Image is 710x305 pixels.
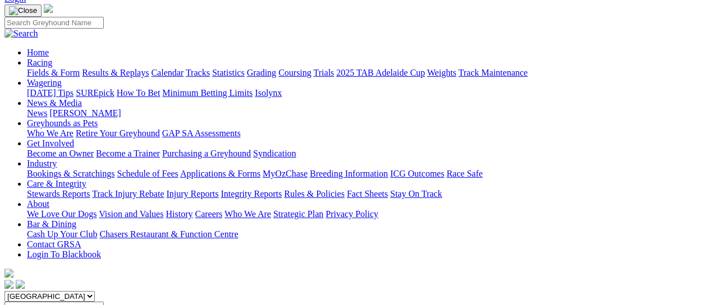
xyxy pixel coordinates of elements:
[27,68,706,78] div: Racing
[336,68,425,77] a: 2025 TAB Adelaide Cup
[99,209,163,219] a: Vision and Values
[310,169,388,178] a: Breeding Information
[273,209,323,219] a: Strategic Plan
[27,108,47,118] a: News
[278,68,312,77] a: Coursing
[27,108,706,118] div: News & Media
[195,209,222,219] a: Careers
[27,118,98,128] a: Greyhounds as Pets
[212,68,245,77] a: Statistics
[117,88,161,98] a: How To Bet
[27,249,101,259] a: Login To Blackbook
[27,138,74,148] a: Get Involved
[4,4,42,17] button: Toggle navigation
[27,128,706,138] div: Greyhounds as Pets
[166,209,193,219] a: History
[27,169,706,179] div: Industry
[27,88,706,98] div: Wagering
[390,189,442,198] a: Stay On Track
[326,209,378,219] a: Privacy Policy
[4,269,13,278] img: logo-grsa-white.png
[27,229,706,239] div: Bar & Dining
[166,189,218,198] a: Injury Reports
[263,169,308,178] a: MyOzChase
[446,169,482,178] a: Race Safe
[99,229,238,239] a: Chasers Restaurant & Function Centre
[255,88,282,98] a: Isolynx
[82,68,149,77] a: Results & Replays
[247,68,276,77] a: Grading
[162,128,241,138] a: GAP SA Assessments
[27,189,90,198] a: Stewards Reports
[27,199,49,209] a: About
[180,169,260,178] a: Applications & Forms
[221,189,282,198] a: Integrity Reports
[151,68,184,77] a: Calendar
[347,189,388,198] a: Fact Sheets
[27,78,62,87] a: Wagering
[4,29,38,39] img: Search
[27,98,82,108] a: News & Media
[313,68,334,77] a: Trials
[27,229,97,239] a: Cash Up Your Club
[27,58,52,67] a: Racing
[27,219,76,229] a: Bar & Dining
[27,239,81,249] a: Contact GRSA
[44,4,53,13] img: logo-grsa-white.png
[27,68,80,77] a: Fields & Form
[27,209,97,219] a: We Love Our Dogs
[16,280,25,289] img: twitter.svg
[4,17,104,29] input: Search
[253,149,296,158] a: Syndication
[76,128,160,138] a: Retire Your Greyhound
[27,48,49,57] a: Home
[390,169,444,178] a: ICG Outcomes
[27,169,114,178] a: Bookings & Scratchings
[186,68,210,77] a: Tracks
[96,149,160,158] a: Become a Trainer
[92,189,164,198] a: Track Injury Rebate
[162,149,251,158] a: Purchasing a Greyhound
[4,280,13,289] img: facebook.svg
[27,159,57,168] a: Industry
[27,189,706,199] div: Care & Integrity
[27,128,74,138] a: Who We Are
[27,149,706,159] div: Get Involved
[76,88,114,98] a: SUREpick
[225,209,271,219] a: Who We Are
[162,88,253,98] a: Minimum Betting Limits
[27,88,74,98] a: [DATE] Tips
[459,68,528,77] a: Track Maintenance
[427,68,456,77] a: Weights
[27,149,94,158] a: Become an Owner
[27,209,706,219] div: About
[49,108,121,118] a: [PERSON_NAME]
[284,189,345,198] a: Rules & Policies
[27,179,86,188] a: Care & Integrity
[117,169,178,178] a: Schedule of Fees
[9,6,37,15] img: Close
